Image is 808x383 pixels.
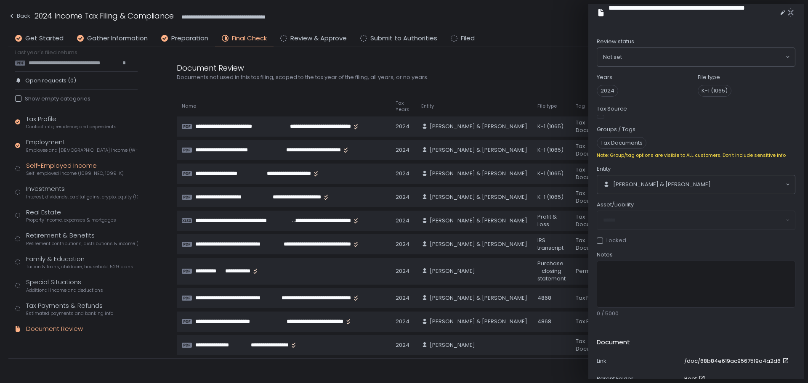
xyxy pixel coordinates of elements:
div: Note: Group/tag options are visible to ALL customers. Don't include sensitive info [597,152,795,158]
span: Additional income and deductions [26,287,103,293]
h2: Document [597,338,630,347]
span: [PERSON_NAME] & [PERSON_NAME] [430,318,527,325]
input: Search for option [711,180,785,189]
span: File type [537,103,557,109]
span: 2024 [597,85,618,97]
span: [PERSON_NAME] & [PERSON_NAME] [430,146,527,154]
span: [PERSON_NAME] & [PERSON_NAME] [430,193,527,201]
span: Entity [597,165,611,173]
span: Final Check [232,34,267,43]
span: Estimated payments and banking info [26,310,113,317]
span: Filed [461,34,475,43]
span: Name [182,103,196,109]
span: Gather Information [87,34,148,43]
span: [PERSON_NAME] & [PERSON_NAME] [430,217,527,225]
span: Open requests (0) [25,77,76,85]
label: File type [698,74,720,81]
span: [PERSON_NAME] & [PERSON_NAME] [613,181,711,188]
span: Entity [421,103,434,109]
span: K-1 (1065) [698,85,731,97]
a: Root [684,375,707,383]
button: Back [8,10,30,24]
span: Self-employed income (1099-NEC, 1099-K) [26,170,124,177]
div: Retirement & Benefits [26,231,138,247]
span: [PERSON_NAME] [430,341,475,349]
label: Tax Source [597,105,627,113]
span: Not set [603,53,622,61]
label: Groups / Tags [597,126,635,133]
span: Tag [576,103,585,109]
span: Contact info, residence, and dependents [26,124,117,130]
span: [PERSON_NAME] [430,267,475,275]
span: Property income, expenses & mortgages [26,217,116,223]
span: Retirement contributions, distributions & income (1099-R, 5498) [26,240,138,247]
span: Tax Documents [597,137,646,149]
span: [PERSON_NAME] & [PERSON_NAME] [430,294,527,302]
span: Submit to Authorities [370,34,437,43]
span: Tuition & loans, childcare, household, 529 plans [26,264,133,270]
label: Years [597,74,612,81]
span: Interest, dividends, capital gains, crypto, equity (1099s, K-1s) [26,194,138,200]
div: Back [8,11,30,21]
a: /doc/68b84e619ac95675f9a4a2d6 [684,357,791,365]
div: Real Estate [26,208,116,224]
div: Documents not used in this tax filing, scoped to the tax year of the filing, all years, or no years. [177,74,581,81]
div: 0 / 5000 [597,310,795,317]
div: Self-Employed Income [26,161,124,177]
span: Tax Years [396,100,411,113]
h1: 2024 Income Tax Filing & Compliance [35,10,174,21]
div: Special Situations [26,277,103,293]
span: Review & Approve [290,34,347,43]
div: Search for option [597,175,795,194]
span: Asset/Liability [597,201,634,209]
div: Tax Profile [26,114,117,130]
span: [PERSON_NAME] & [PERSON_NAME] [430,170,527,177]
div: Parent Folder [597,375,681,383]
span: Review status [597,38,634,45]
div: Link [597,357,681,365]
div: Employment [26,137,138,153]
div: Document Review [177,62,581,74]
div: Document Review [26,324,83,334]
span: Notes [597,251,613,259]
span: Preparation [171,34,208,43]
div: Investments [26,184,138,200]
div: Search for option [597,48,795,66]
span: [PERSON_NAME] & [PERSON_NAME] [430,240,527,248]
div: Last year's filed returns [15,49,138,66]
div: Family & Education [26,254,133,270]
span: Get Started [25,34,64,43]
span: Employee and [DEMOGRAPHIC_DATA] income (W-2s) [26,147,138,153]
div: Tax Payments & Refunds [26,301,113,317]
span: [PERSON_NAME] & [PERSON_NAME] [430,123,527,130]
input: Search for option [622,53,785,61]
